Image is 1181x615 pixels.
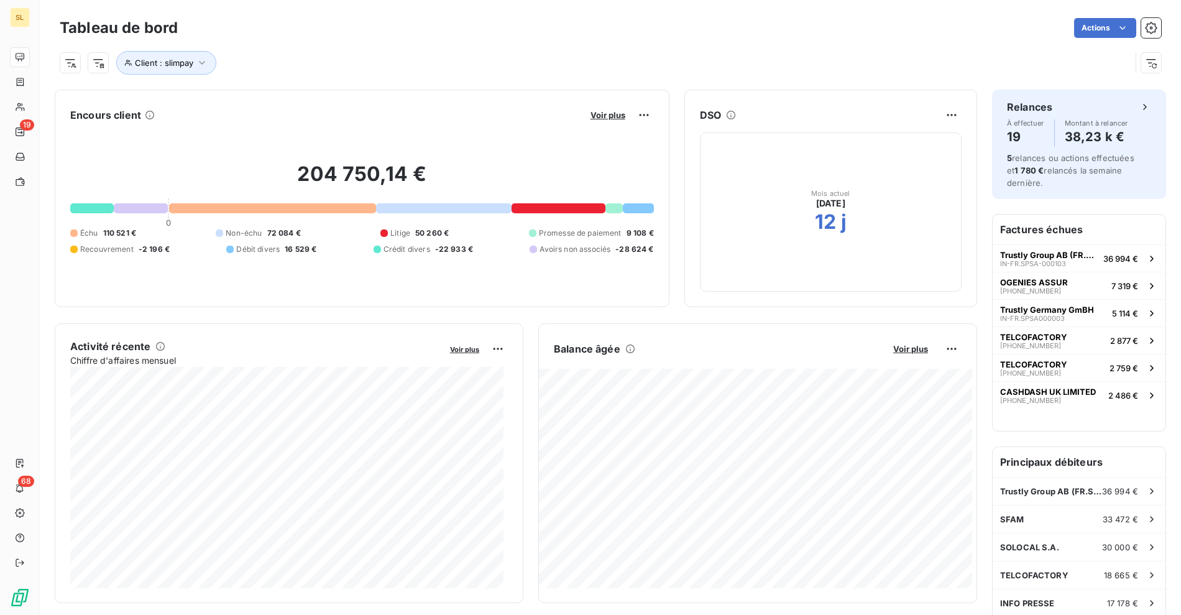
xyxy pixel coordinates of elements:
button: Voir plus [889,343,932,354]
span: CASHDASH UK LIMITED [1000,387,1096,397]
span: Voir plus [893,344,928,354]
h3: Tableau de bord [60,17,178,39]
span: Trustly Germany GmBH [1000,305,1094,315]
span: [PHONE_NUMBER] [1000,342,1061,349]
span: relances ou actions effectuées et relancés la semaine dernière. [1007,153,1134,188]
h6: DSO [700,108,721,123]
span: Recouvrement [80,244,134,255]
button: Actions [1074,18,1136,38]
span: 36 994 € [1102,486,1138,496]
span: Mois actuel [811,190,850,197]
span: 5 [1007,153,1012,163]
span: Litige [390,228,410,239]
span: -2 196 € [139,244,170,255]
span: OGENIES ASSUR [1000,277,1068,287]
span: 2 877 € [1110,336,1138,346]
h6: Balance âgée [554,341,620,356]
button: TELCOFACTORY[PHONE_NUMBER]2 877 € [993,326,1165,354]
span: 18 665 € [1104,570,1138,580]
span: 19 [20,119,34,131]
span: 72 084 € [267,228,301,239]
span: -22 933 € [435,244,473,255]
span: Client : slimpay [135,58,193,68]
span: 110 521 € [103,228,136,239]
span: 7 319 € [1111,281,1138,291]
h4: 38,23 k € [1065,127,1128,147]
span: Avoirs non associés [540,244,610,255]
button: OGENIES ASSUR[PHONE_NUMBER]7 319 € [993,272,1165,299]
button: TELCOFACTORY[PHONE_NUMBER]2 759 € [993,354,1165,381]
span: SOLOCAL S.A. [1000,542,1059,552]
span: 1 780 € [1014,165,1044,175]
button: Voir plus [446,343,483,354]
span: 50 260 € [415,228,449,239]
span: Voir plus [590,110,625,120]
span: [DATE] [816,197,845,210]
span: 36 994 € [1103,254,1138,264]
span: IN-FR.SPSA-000103 [1000,260,1066,267]
h6: Activité récente [70,339,150,354]
span: Débit divers [236,244,280,255]
span: 68 [18,476,34,487]
span: Trustly Group AB (FR.SPSA) [1000,486,1102,496]
button: Voir plus [587,109,629,121]
h6: Encours client [70,108,141,123]
h2: 204 750,14 € [70,162,654,199]
span: 5 114 € [1112,308,1138,318]
span: Échu [80,228,98,239]
span: Trustly Group AB (FR.SPSA) [1000,250,1098,260]
span: [PHONE_NUMBER] [1000,369,1061,377]
span: TELCOFACTORY [1000,359,1067,369]
h6: Relances [1007,99,1052,114]
img: Logo LeanPay [10,588,30,608]
button: CASHDASH UK LIMITED[PHONE_NUMBER]2 486 € [993,381,1165,409]
h6: Factures échues [993,215,1165,244]
span: Voir plus [450,345,479,354]
span: Crédit divers [384,244,430,255]
span: 2 759 € [1110,363,1138,373]
span: -28 624 € [615,244,653,255]
span: Chiffre d'affaires mensuel [70,354,441,367]
span: [PHONE_NUMBER] [1000,397,1061,404]
span: 0 [166,218,171,228]
span: 17 178 € [1107,598,1138,608]
span: 33 472 € [1103,514,1138,524]
h2: 12 [815,210,836,234]
span: Non-échu [226,228,262,239]
span: À effectuer [1007,119,1044,127]
h2: j [841,210,847,234]
span: 30 000 € [1102,542,1138,552]
iframe: Intercom live chat [1139,573,1169,603]
span: [PHONE_NUMBER] [1000,287,1061,295]
span: TELCOFACTORY [1000,570,1068,580]
span: 2 486 € [1108,391,1138,400]
button: Client : slimpay [116,51,216,75]
span: Montant à relancer [1065,119,1128,127]
button: Trustly Germany GmBHIN-FR.SPSA0000035 114 € [993,299,1165,326]
span: SFAM [1000,514,1024,524]
span: TELCOFACTORY [1000,332,1067,342]
span: Promesse de paiement [539,228,622,239]
h4: 19 [1007,127,1044,147]
button: Trustly Group AB (FR.SPSA)IN-FR.SPSA-00010336 994 € [993,244,1165,272]
span: 16 529 € [285,244,316,255]
span: 9 108 € [627,228,654,239]
h6: Principaux débiteurs [993,447,1165,477]
span: IN-FR.SPSA000003 [1000,315,1065,322]
span: INFO PRESSE [1000,598,1055,608]
div: SL [10,7,30,27]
